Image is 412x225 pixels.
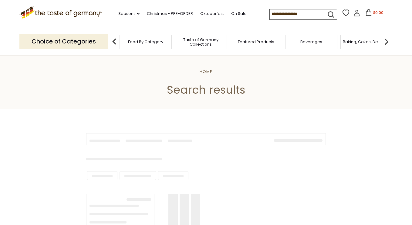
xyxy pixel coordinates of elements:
[238,40,274,44] a: Featured Products
[147,10,193,17] a: Christmas - PRE-ORDER
[177,37,225,47] a: Taste of Germany Collections
[118,10,140,17] a: Seasons
[108,36,120,48] img: previous arrow
[200,69,212,74] a: Home
[200,10,224,17] a: Oktoberfest
[19,83,393,97] h1: Search results
[380,36,393,48] img: next arrow
[300,40,322,44] a: Beverages
[373,10,383,15] span: $0.00
[343,40,390,44] a: Baking, Cakes, Desserts
[19,34,108,49] p: Choice of Categories
[128,40,163,44] a: Food By Category
[361,9,387,18] button: $0.00
[231,10,247,17] a: On Sale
